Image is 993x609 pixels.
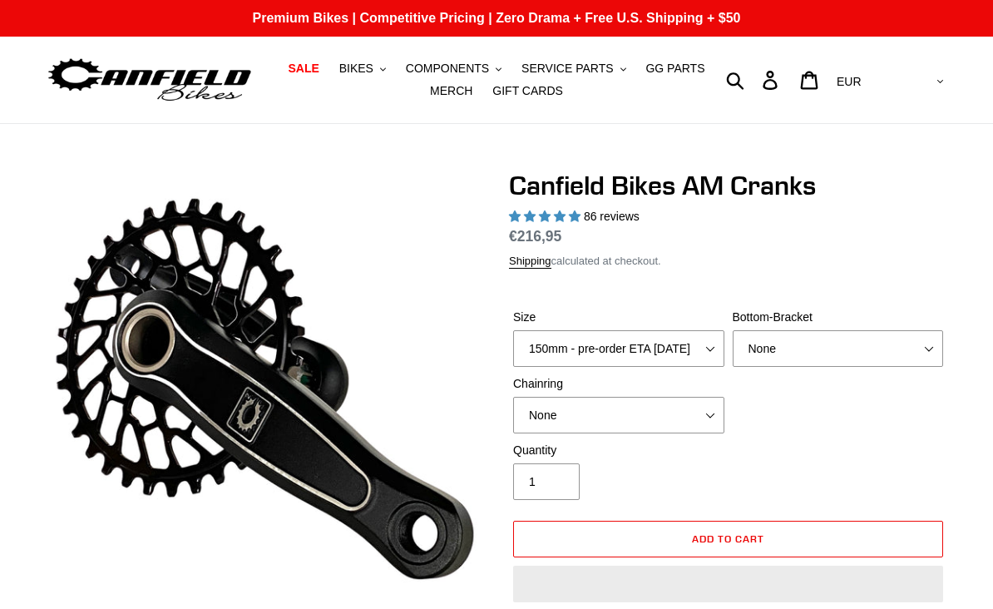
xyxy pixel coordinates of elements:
button: COMPONENTS [398,57,510,80]
span: COMPONENTS [406,62,489,76]
label: Bottom-Bracket [733,309,944,326]
a: GG PARTS [637,57,713,80]
a: GIFT CARDS [484,80,571,102]
span: GIFT CARDS [492,84,563,98]
span: €216,95 [509,228,561,245]
span: 4.97 stars [509,210,584,223]
span: SERVICE PARTS [521,62,613,76]
a: Shipping [509,255,551,269]
span: GG PARTS [645,62,704,76]
span: MERCH [430,84,472,98]
label: Size [513,309,724,326]
label: Chainring [513,375,724,393]
img: Canfield Bikes AM Cranks [49,173,481,605]
button: BIKES [331,57,394,80]
label: Quantity [513,442,724,459]
a: MERCH [422,80,481,102]
img: Canfield Bikes [46,54,254,106]
span: Add to cart [692,532,764,545]
div: calculated at checkout. [509,253,947,270]
span: BIKES [339,62,373,76]
h1: Canfield Bikes AM Cranks [509,170,947,201]
button: SERVICE PARTS [513,57,634,80]
a: SALE [279,57,327,80]
button: Add to cart [513,521,943,557]
span: SALE [288,62,319,76]
span: 86 reviews [584,210,640,223]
